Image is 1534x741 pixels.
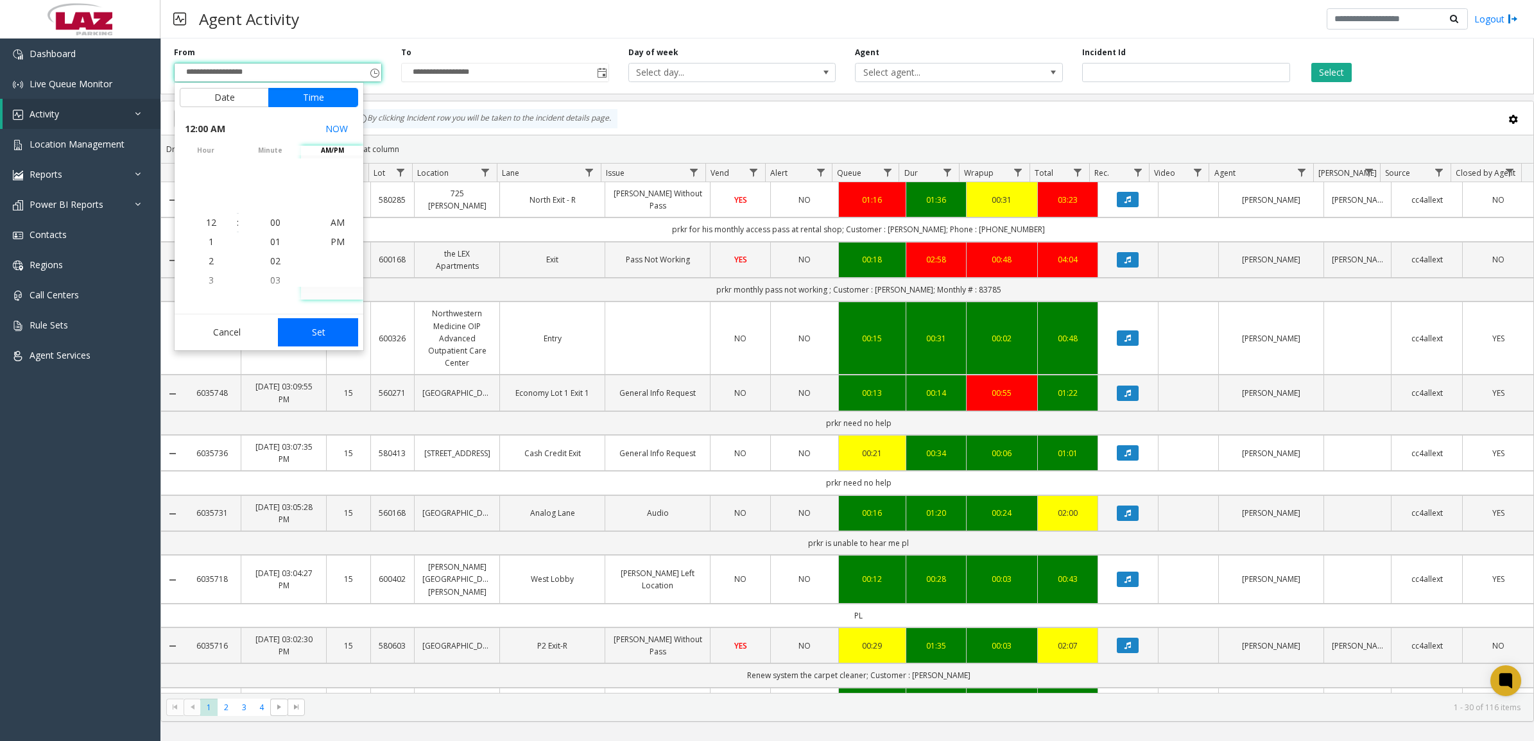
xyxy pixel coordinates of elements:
[974,573,1030,585] div: 00:03
[379,332,407,345] a: 600326
[779,447,830,459] a: NO
[779,194,830,206] a: NO
[476,164,494,181] a: Location Filter Menu
[161,641,184,651] a: Collapse Details
[1399,253,1454,266] a: cc4allext
[191,640,233,652] a: 6035716
[1501,164,1519,181] a: Closed by Agent Filter Menu
[914,507,958,519] a: 01:20
[1399,507,1454,519] a: cc4allext
[320,117,353,141] button: Select now
[1046,447,1090,459] div: 01:01
[1470,387,1526,399] a: YES
[161,255,184,266] a: Collapse Details
[1508,12,1518,26] img: logout
[718,194,763,206] a: YES
[191,447,233,459] a: 6035736
[184,663,1533,687] td: Renew system the carpet cleaner; Customer : [PERSON_NAME]
[734,448,746,459] span: NO
[422,640,492,652] a: [GEOGRAPHIC_DATA]
[734,254,747,265] span: YES
[422,507,492,519] a: [GEOGRAPHIC_DATA]
[30,349,90,361] span: Agent Services
[847,573,898,585] a: 00:12
[30,168,62,180] span: Reports
[1492,333,1504,344] span: YES
[291,702,302,712] span: Go to the last page
[209,235,214,248] span: 1
[13,170,23,180] img: 'icon'
[974,253,1030,266] a: 00:48
[939,164,956,181] a: Dur Filter Menu
[779,332,830,345] a: NO
[253,699,270,716] span: Page 4
[1492,194,1504,205] span: NO
[191,507,233,519] a: 6035731
[508,387,597,399] a: Economy Lot 1 Exit 1
[184,411,1533,435] td: prkr need no help
[422,387,492,399] a: [GEOGRAPHIC_DATA]
[914,447,958,459] a: 00:34
[301,146,363,155] span: AM/PM
[914,253,958,266] a: 02:58
[379,387,407,399] a: 560271
[914,640,958,652] a: 01:35
[1227,332,1316,345] a: [PERSON_NAME]
[508,640,597,652] a: P2 Exit-R
[249,567,318,592] a: [DATE] 03:04:27 PM
[1046,507,1090,519] div: 02:00
[914,573,958,585] div: 00:28
[30,138,125,150] span: Location Management
[964,167,994,178] span: Wrapup
[1492,254,1504,265] span: NO
[812,164,829,181] a: Alert Filter Menu
[422,187,492,212] a: 725 [PERSON_NAME]
[628,47,678,58] label: Day of week
[974,194,1030,206] a: 00:31
[847,253,898,266] a: 00:18
[779,387,830,399] a: NO
[847,447,898,459] a: 00:21
[184,531,1533,555] td: prkr is unable to hear me pl
[1492,640,1504,651] span: NO
[734,640,747,651] span: YES
[13,200,23,210] img: 'icon'
[249,380,318,405] a: [DATE] 03:09:55 PM
[334,640,363,652] a: 15
[274,702,284,712] span: Go to the next page
[508,194,597,206] a: North Exit - R
[779,573,830,585] a: NO
[249,441,318,465] a: [DATE] 03:07:35 PM
[1227,507,1316,519] a: [PERSON_NAME]
[855,47,879,58] label: Agent
[734,574,746,584] span: NO
[30,108,59,120] span: Activity
[508,447,597,459] a: Cash Credit Exit
[1046,640,1090,652] div: 02:07
[1311,63,1352,82] button: Select
[718,507,763,519] a: NO
[1046,332,1090,345] div: 00:48
[974,447,1030,459] div: 00:06
[613,253,702,266] a: Pass Not Working
[218,699,235,716] span: Page 2
[180,318,274,346] button: Cancel
[379,447,407,459] a: 580413
[13,291,23,301] img: 'icon'
[191,573,233,585] a: 6035718
[734,388,746,398] span: NO
[718,387,763,399] a: NO
[1399,573,1454,585] a: cc4allext
[268,88,358,107] button: Time tab
[401,47,411,58] label: To
[422,561,492,598] a: [PERSON_NAME][GEOGRAPHIC_DATA][PERSON_NAME]
[161,195,184,205] a: Collapse Details
[745,164,763,181] a: Vend Filter Menu
[1227,640,1316,652] a: [PERSON_NAME]
[914,387,958,399] div: 00:14
[374,167,385,178] span: Lot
